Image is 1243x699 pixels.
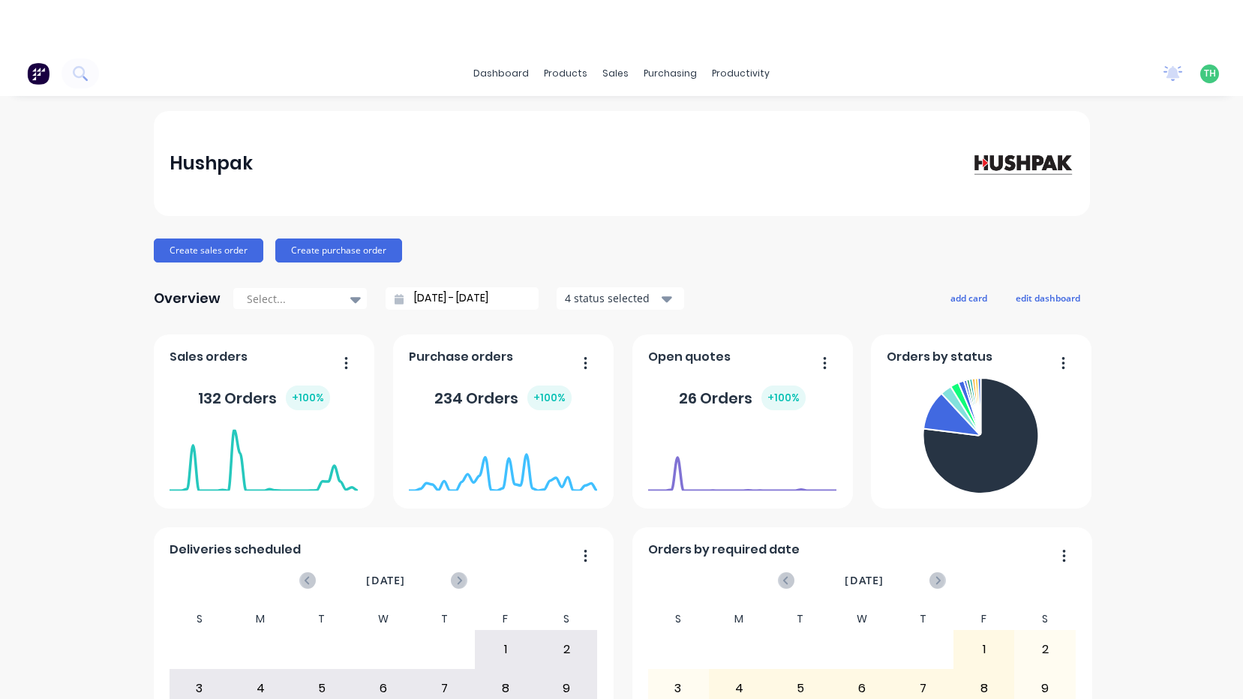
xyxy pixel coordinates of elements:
[892,608,953,630] div: T
[636,62,704,85] div: purchasing
[953,608,1015,630] div: F
[409,348,513,366] span: Purchase orders
[434,385,572,410] div: 234 Orders
[1192,648,1228,684] iframe: Intercom live chat
[647,608,709,630] div: S
[1204,67,1216,80] span: TH
[887,348,992,366] span: Orders by status
[648,348,731,366] span: Open quotes
[27,62,50,85] img: Factory
[595,62,636,85] div: sales
[679,385,806,410] div: 26 Orders
[1006,288,1090,307] button: edit dashboard
[366,572,405,589] span: [DATE]
[198,385,330,410] div: 132 Orders
[954,631,1014,668] div: 1
[230,608,292,630] div: M
[968,150,1073,176] img: Hushpak
[475,608,536,630] div: F
[466,62,536,85] a: dashboard
[709,608,770,630] div: M
[536,62,595,85] div: products
[831,608,893,630] div: W
[527,385,572,410] div: + 100 %
[275,238,402,262] button: Create purchase order
[941,288,997,307] button: add card
[291,608,353,630] div: T
[170,541,301,559] span: Deliveries scheduled
[704,62,777,85] div: productivity
[536,631,596,668] div: 2
[154,238,263,262] button: Create sales order
[413,608,475,630] div: T
[1014,608,1076,630] div: S
[170,348,248,366] span: Sales orders
[170,148,253,178] div: Hushpak
[536,608,597,630] div: S
[476,631,536,668] div: 1
[557,287,684,310] button: 4 status selected
[169,608,230,630] div: S
[1015,631,1075,668] div: 2
[154,283,221,313] div: Overview
[286,385,330,410] div: + 100 %
[353,608,414,630] div: W
[565,290,659,306] div: 4 status selected
[761,385,806,410] div: + 100 %
[770,608,831,630] div: T
[845,572,884,589] span: [DATE]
